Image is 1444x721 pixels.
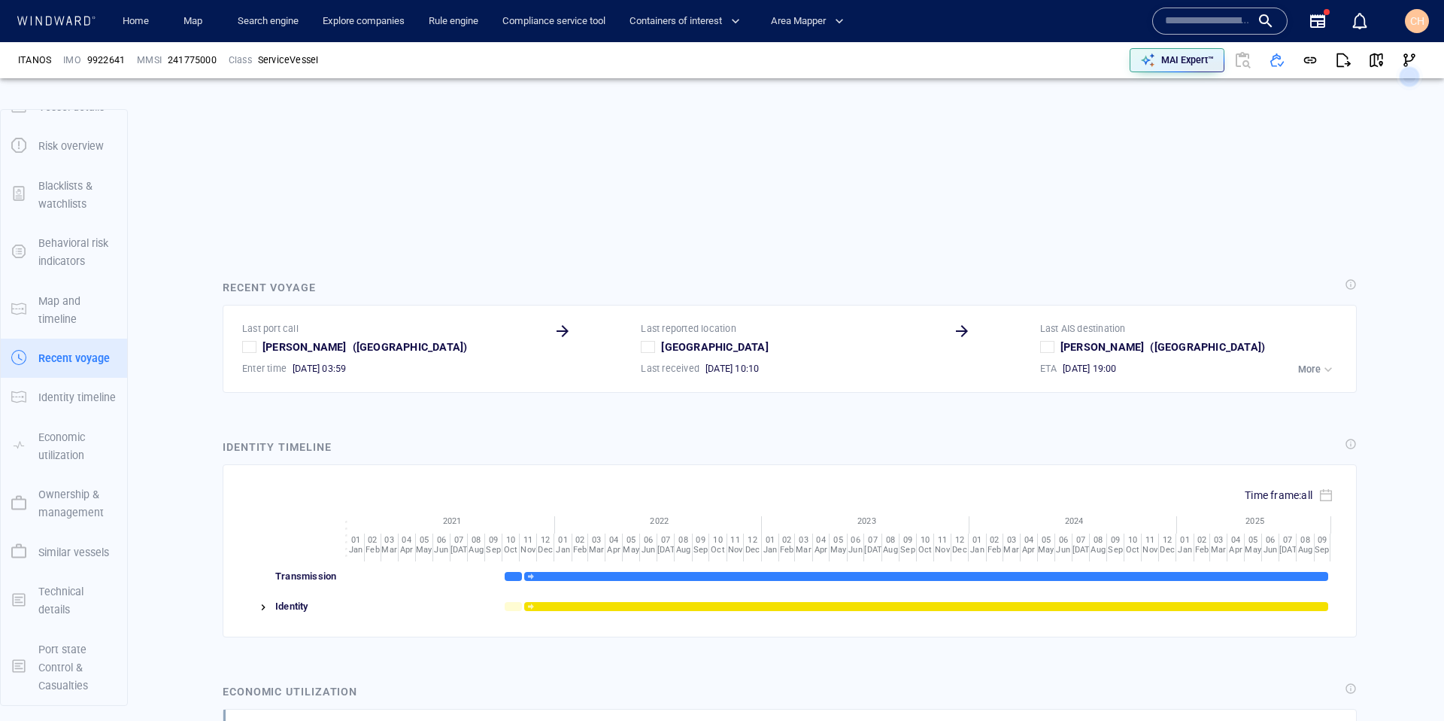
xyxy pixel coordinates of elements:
img: svg+xml;base64,PHN2ZyB4bWxucz0iaHR0cDovL3d3dy53My5vcmcvMjAwMC9zdmciIHhtbG5zOnhsaW5rPSJodHRwOi8vd3... [524,602,538,611]
div: Apr [813,545,830,555]
button: Explore companies [317,8,411,35]
div: 07 [1279,535,1296,545]
div: Aug [1297,545,1313,555]
div: Notification center [1351,12,1369,30]
div: ServiceVessel [258,53,319,67]
div: 08 [468,535,484,545]
button: Get link [1294,44,1327,77]
div: 06 [1055,535,1072,545]
div: Sep [899,545,916,555]
span: Containers of interest [629,13,740,30]
div: 02 [1194,535,1209,545]
div: 11 [1142,535,1158,545]
div: 04 [813,535,830,545]
div: Feb [987,545,1003,555]
button: Identity timeline [1,378,127,417]
p: Risk overview [38,137,104,155]
div: [DATE] [1279,545,1296,555]
button: MAI Expert™ [1130,48,1224,72]
div: 09 [485,535,502,545]
div: Economic utilization [223,683,357,701]
div: Feb [365,545,380,555]
p: Last port call [242,322,299,336]
div: Nov [727,545,744,555]
button: Economic utilization [1,418,127,476]
p: Map and timeline [38,292,117,329]
div: 03 [381,535,398,545]
div: Jun [848,545,864,555]
span: [PERSON_NAME] [262,338,347,356]
div: Dec [951,545,968,555]
span: 9922641 [87,53,125,67]
div: 09 [1107,535,1124,545]
button: More [1294,359,1339,380]
div: Greece [1040,341,1054,353]
div: Apr [605,545,622,555]
div: Jan [1176,545,1193,555]
div: 10 [502,535,519,545]
div: 05 [1245,535,1261,545]
button: Containers of interest [623,8,753,35]
div: Mar [588,545,605,555]
button: Similar vessels [1,533,127,572]
button: Port state Control & Casualties [1,630,127,706]
div: 04 [399,535,415,545]
a: Rule engine [423,8,484,35]
div: Oct [502,545,519,555]
button: Recent voyage [1,339,127,378]
div: [GEOGRAPHIC_DATA] [350,335,471,359]
a: Map [177,8,214,35]
div: 08 [675,535,691,545]
a: Identity timeline [1,390,127,404]
div: Feb [779,545,794,555]
a: [PERSON_NAME] [1060,338,1145,356]
div: 12 [537,535,554,545]
a: Port state Control & Casualties [1,659,127,674]
p: IMO [63,53,81,67]
div: 01 [1176,535,1193,545]
button: View on map [1360,44,1393,77]
span: all [1301,489,1312,501]
div: [DATE] [864,545,881,555]
button: Technical details [1,572,127,630]
button: Area Mapper [765,8,857,35]
div: 2022 [558,516,762,526]
div: 05 [1038,535,1054,545]
div: [DATE] [657,545,674,555]
button: Visual Link Analysis [1393,44,1426,77]
div: May [623,545,639,555]
div: Mar [1003,545,1020,555]
p: Identity timeline [38,388,116,406]
div: [DATE] [1072,545,1089,555]
p: Blacklists & watchlists [38,177,117,214]
div: Apr [399,545,415,555]
div: Apr [1227,545,1244,555]
div: Sep [485,545,502,555]
div: Jun [640,545,657,555]
div: Aug [468,545,484,555]
div: Greece [641,341,655,353]
div: Jan [969,545,985,555]
div: 02 [779,535,794,545]
div: Oct [1124,545,1141,555]
div: Jun [1055,545,1072,555]
div: 02 [987,535,1003,545]
div: Jun [433,545,450,555]
span: [DATE] 10:10 [705,362,759,376]
a: Vessel details [1,99,127,113]
a: Search engine [232,8,305,35]
iframe: Chat [1380,653,1433,710]
div: 08 [1090,535,1106,545]
div: Sep [1315,545,1330,555]
div: Activity timeline [6,6,1128,20]
div: [GEOGRAPHIC_DATA] [1147,335,1268,359]
p: Ownership & management [38,485,117,522]
div: 01 [969,535,985,545]
div: 12 [1159,535,1176,545]
span: ) [463,341,467,353]
div: 01 [554,535,571,545]
button: Export report [1327,44,1360,77]
p: Last AIS destination [1040,322,1126,336]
